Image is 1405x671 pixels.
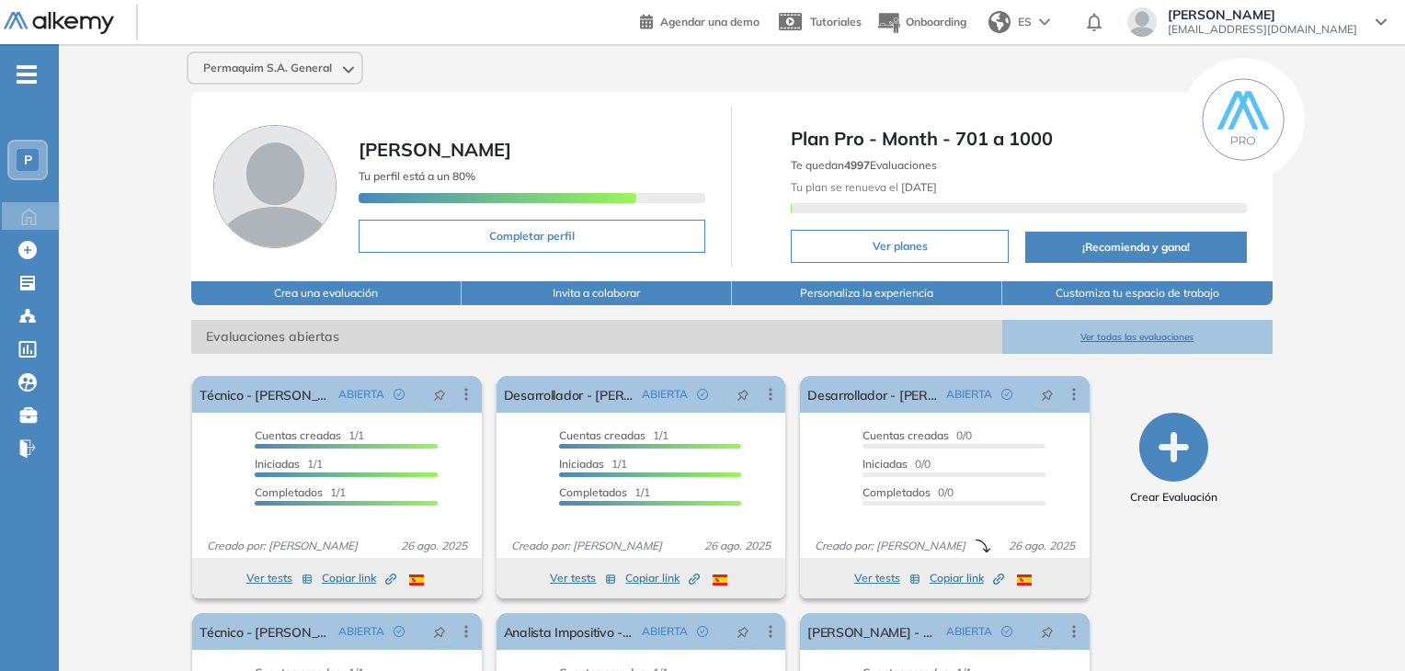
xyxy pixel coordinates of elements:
button: Ver planes [791,230,1009,263]
span: Cuentas creadas [862,428,949,442]
span: ABIERTA [338,623,384,640]
span: Tutoriales [810,15,862,28]
span: pushpin [737,624,749,639]
span: ABIERTA [642,386,688,403]
span: Copiar link [625,570,700,586]
img: arrow [1039,18,1050,26]
span: 26 ago. 2025 [394,538,474,554]
button: Personaliza la experiencia [732,281,1002,305]
span: ABIERTA [946,386,992,403]
button: Ver tests [246,567,313,589]
button: pushpin [1027,380,1068,409]
a: Analista Impositivo - [PERSON_NAME] [504,613,634,650]
span: 1/1 [559,457,627,471]
button: pushpin [1027,617,1068,646]
a: Agendar una demo [640,9,760,31]
span: [PERSON_NAME] [359,138,511,161]
button: Onboarding [876,3,966,42]
span: Iniciadas [255,457,300,471]
span: Completados [862,485,931,499]
a: Técnico - [PERSON_NAME] [200,613,330,650]
button: Completar perfil [359,220,705,253]
span: Copiar link [930,570,1004,586]
img: ESP [409,574,424,586]
span: Iniciadas [862,457,908,471]
button: pushpin [419,617,460,646]
span: check-circle [394,389,405,400]
span: ABIERTA [642,623,688,640]
button: Ver tests [854,567,920,589]
button: Ver todas las evaluaciones [1002,320,1273,354]
span: 0/0 [862,428,972,442]
span: ABIERTA [946,623,992,640]
span: pushpin [433,624,446,639]
span: Plan Pro - Month - 701 a 1000 [791,125,1246,153]
span: 1/1 [559,428,668,442]
span: 1/1 [255,485,346,499]
span: Crear Evaluación [1130,489,1217,506]
span: P [24,153,32,167]
span: Creado por: [PERSON_NAME] [504,538,669,554]
span: [EMAIL_ADDRESS][DOMAIN_NAME] [1168,22,1357,37]
button: Customiza tu espacio de trabajo [1002,281,1273,305]
span: Completados [255,485,323,499]
span: Cuentas creadas [559,428,645,442]
span: Permaquim S.A. General [203,61,332,75]
a: [PERSON_NAME] - Analista Recursos Humanos SR [807,613,938,650]
span: Cuentas creadas [255,428,341,442]
span: Tu perfil está a un 80% [359,169,475,183]
span: ABIERTA [338,386,384,403]
button: Copiar link [322,567,396,589]
a: Desarrollador - [PERSON_NAME] [807,376,938,413]
span: Tu plan se renueva el [791,180,937,194]
a: Técnico - [PERSON_NAME] [200,376,330,413]
button: pushpin [723,380,763,409]
a: Desarrollador - [PERSON_NAME] [504,376,634,413]
button: Copiar link [625,567,700,589]
span: Completados [559,485,627,499]
span: pushpin [737,387,749,402]
button: pushpin [419,380,460,409]
span: Creado por: [PERSON_NAME] [200,538,365,554]
span: 26 ago. 2025 [697,538,778,554]
b: 4997 [844,158,870,172]
span: pushpin [1041,624,1054,639]
button: ¡Recomienda y gana! [1025,232,1246,263]
span: Iniciadas [559,457,604,471]
span: 0/0 [862,457,931,471]
span: Te quedan Evaluaciones [791,158,937,172]
img: Logo [4,12,114,35]
button: pushpin [723,617,763,646]
span: [PERSON_NAME] [1168,7,1357,22]
button: Crea una evaluación [191,281,462,305]
button: Copiar link [930,567,1004,589]
span: check-circle [697,626,708,637]
span: pushpin [433,387,446,402]
img: world [988,11,1011,33]
span: check-circle [394,626,405,637]
span: check-circle [697,389,708,400]
span: Evaluaciones abiertas [191,320,1002,354]
img: Foto de perfil [213,125,337,248]
button: Crear Evaluación [1130,413,1217,506]
span: Onboarding [906,15,966,28]
span: pushpin [1041,387,1054,402]
span: check-circle [1001,626,1012,637]
img: ESP [1017,574,1032,586]
i: - [17,73,37,76]
span: Copiar link [322,570,396,586]
img: ESP [713,574,727,586]
span: 0/0 [862,485,954,499]
button: Invita a colaborar [462,281,732,305]
span: check-circle [1001,389,1012,400]
span: Agendar una demo [660,15,760,28]
span: ES [1018,14,1032,30]
button: Ver tests [550,567,616,589]
span: 1/1 [255,428,364,442]
span: Creado por: [PERSON_NAME] [807,538,973,554]
span: 26 ago. 2025 [1001,538,1082,554]
b: [DATE] [898,180,937,194]
span: 1/1 [255,457,323,471]
span: 1/1 [559,485,650,499]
